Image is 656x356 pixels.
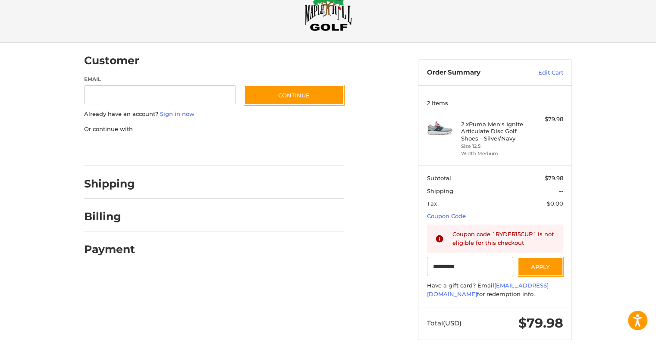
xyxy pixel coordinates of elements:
[461,121,527,142] h4: 2 x Puma Men's Ignite Articulate Disc Golf Shoes - Silver/Navy
[228,142,292,157] iframe: PayPal-venmo
[529,115,563,124] div: $79.98
[154,142,219,157] iframe: PayPal-paylater
[545,175,563,181] span: $79.98
[461,150,527,157] li: Width Medium
[427,200,437,207] span: Tax
[427,69,520,77] h3: Order Summary
[559,187,563,194] span: --
[427,282,549,297] a: [EMAIL_ADDRESS][DOMAIN_NAME]
[84,75,236,83] label: Email
[461,143,527,150] li: Size 12.5
[518,315,563,331] span: $79.98
[84,110,344,119] p: Already have an account?
[84,210,135,223] h2: Billing
[427,187,453,194] span: Shipping
[547,200,563,207] span: $0.00
[427,257,514,276] input: Gift Certificate or Coupon Code
[427,319,461,327] span: Total (USD)
[84,125,344,134] p: Or continue with
[518,257,563,276] button: Apply
[84,54,139,67] h2: Customer
[82,142,146,157] iframe: PayPal-paypal
[520,69,563,77] a: Edit Cart
[427,175,451,181] span: Subtotal
[452,230,555,247] div: Coupon code `RYDER15CUP` is not eligible for this checkout
[84,243,135,256] h2: Payment
[427,212,466,219] a: Coupon Code
[160,110,195,117] a: Sign in now
[427,281,563,298] div: Have a gift card? Email for redemption info.
[244,85,344,105] button: Continue
[84,177,135,190] h2: Shipping
[427,100,563,106] h3: 2 Items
